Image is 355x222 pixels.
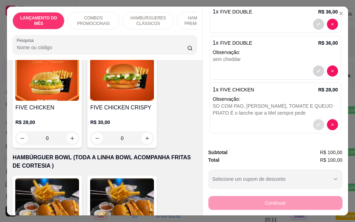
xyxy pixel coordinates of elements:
button: decrease-product-quantity [327,19,338,30]
img: product-image [15,178,79,222]
button: Close [336,8,347,19]
strong: Total [208,157,219,163]
img: product-image [15,57,79,101]
p: Observação: [213,96,338,103]
button: decrease-product-quantity [313,119,324,130]
p: R$ 28,00 [318,86,338,93]
button: decrease-product-quantity [327,65,338,77]
p: R$ 30,00 [90,119,154,126]
span: R$ 100,00 [320,156,343,164]
p: 1 x [213,86,254,94]
span: FIVE DOUBLE [220,40,252,46]
button: decrease-product-quantity [327,119,338,130]
h4: FIVE CHICKEN [15,104,79,112]
p: HAMBÚRGUERES CLÁSSICOS [128,15,168,26]
div: SO COM PAO, [PERSON_NAME], TOMATE E QUEIJO PRATO É o lanche que a Mel sempre pede [213,103,338,116]
p: 1 x [213,39,252,47]
button: Selecione um cupom de desconto [208,169,343,189]
label: Pesquisa [17,37,36,43]
p: 1 x [213,8,252,16]
p: R$ 36,00 [318,8,338,15]
input: Pesquisa [17,44,187,51]
p: R$ 36,00 [318,39,338,46]
button: decrease-product-quantity [313,19,324,30]
h4: FIVE CHICKEN CRISPY [90,104,154,112]
img: product-image [90,57,154,101]
p: COMBOS PROMOCIONAIS [73,15,113,26]
span: FIVE CHICKEN [220,87,254,92]
div: sem cheddar [213,56,338,63]
span: R$ 100,00 [320,149,343,156]
button: decrease-product-quantity [313,65,324,77]
p: HAMBÚRGUER PREMIUM (TODA A LINHA PREMIUM ACOMPANHA FRITAS DE CORTESIA ) [183,15,223,26]
img: product-image [90,178,154,222]
strong: Subtotal [208,150,228,155]
p: HAMBÚRGUER BOWL (TODA A LINHA BOWL ACOMPANHA FRITAS DE CORTESIA ) [12,153,197,170]
p: LANÇAMENTO DO MÊS [18,15,59,26]
p: Observação: [213,49,338,56]
p: R$ 28,00 [15,119,79,126]
span: FIVE DOUBLE [220,9,252,15]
